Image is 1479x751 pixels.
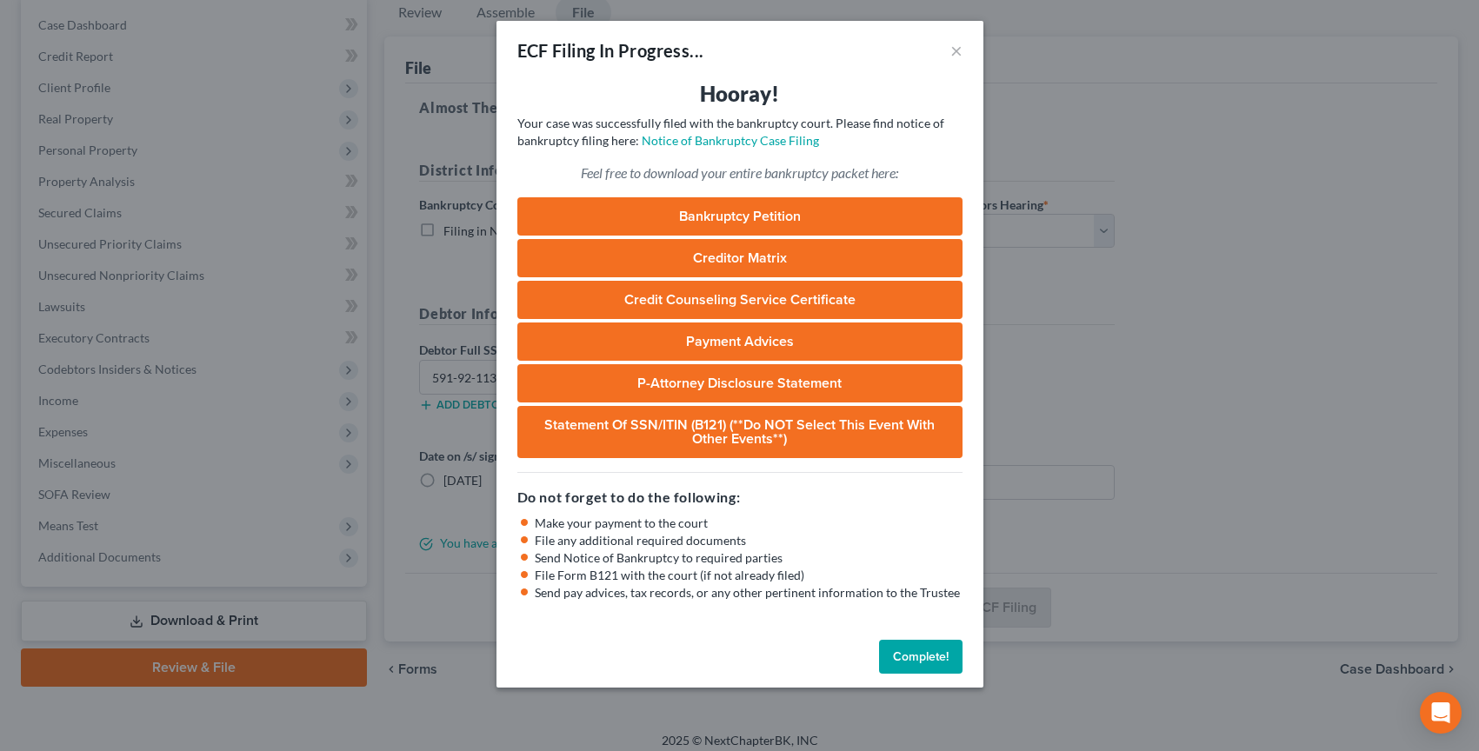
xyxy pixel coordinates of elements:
[1420,692,1462,734] div: Open Intercom Messenger
[879,640,963,675] button: Complete!
[517,322,963,361] a: Payment Advices
[950,40,963,61] button: ×
[517,239,963,277] a: Creditor Matrix
[517,364,963,402] a: P-Attorney Disclosure Statement
[517,80,963,108] h3: Hooray!
[517,406,963,458] a: Statement of SSN/ITIN (B121) (**Do NOT select this event with other events**)
[535,584,963,601] li: Send pay advices, tax records, or any other pertinent information to the Trustee
[517,281,963,319] a: Credit Counseling Service Certificate
[517,163,963,183] p: Feel free to download your entire bankruptcy packet here:
[535,567,963,584] li: File Form B121 with the court (if not already filed)
[642,133,819,148] a: Notice of Bankruptcy Case Filing
[535,515,963,532] li: Make your payment to the court
[517,197,963,236] a: Bankruptcy Petition
[517,38,704,63] div: ECF Filing In Progress...
[517,116,944,148] span: Your case was successfully filed with the bankruptcy court. Please find notice of bankruptcy fili...
[517,487,963,508] h5: Do not forget to do the following:
[535,532,963,549] li: File any additional required documents
[535,549,963,567] li: Send Notice of Bankruptcy to required parties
